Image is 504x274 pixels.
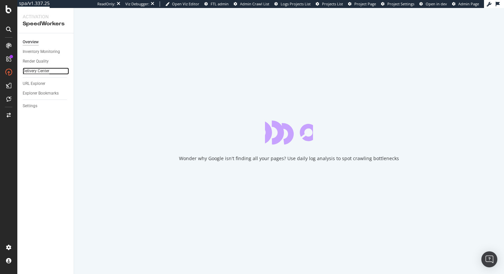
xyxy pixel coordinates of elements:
[23,68,49,75] div: Delivery Center
[23,39,39,46] div: Overview
[211,1,229,6] span: FTL admin
[426,1,447,6] span: Open in dev
[419,1,447,7] a: Open in dev
[387,1,414,6] span: Project Settings
[165,1,199,7] a: Open Viz Editor
[23,58,49,65] div: Render Quality
[23,48,69,55] a: Inventory Monitoring
[265,121,313,144] div: animation
[458,1,479,6] span: Admin Page
[23,103,37,110] div: Settings
[23,103,69,110] a: Settings
[481,251,497,267] div: Open Intercom Messenger
[23,13,68,20] div: Activation
[125,1,149,7] div: Viz Debugger:
[381,1,414,7] a: Project Settings
[23,58,69,65] a: Render Quality
[452,1,479,7] a: Admin Page
[240,1,269,6] span: Admin Crawl List
[281,1,311,6] span: Logs Projects List
[23,48,60,55] div: Inventory Monitoring
[23,39,69,46] a: Overview
[23,20,68,28] div: SpeedWorkers
[179,155,399,162] div: Wonder why Google isn't finding all your pages? Use daily log analysis to spot crawling bottlenecks
[316,1,343,7] a: Projects List
[23,90,59,97] div: Explorer Bookmarks
[23,90,69,97] a: Explorer Bookmarks
[23,68,69,75] a: Delivery Center
[322,1,343,6] span: Projects List
[354,1,376,6] span: Project Page
[23,80,69,87] a: URL Explorer
[97,1,115,7] div: ReadOnly:
[274,1,311,7] a: Logs Projects List
[234,1,269,7] a: Admin Crawl List
[204,1,229,7] a: FTL admin
[172,1,199,6] span: Open Viz Editor
[23,80,45,87] div: URL Explorer
[348,1,376,7] a: Project Page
